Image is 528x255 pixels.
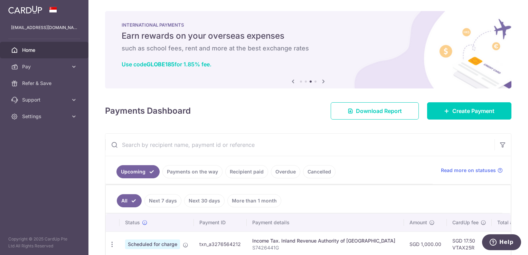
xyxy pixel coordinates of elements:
[122,22,495,28] p: INTERNATIONAL PAYMENTS
[184,194,225,207] a: Next 30 days
[122,44,495,53] h6: such as school fees, rent and more at the best exchange rates
[22,80,68,87] span: Refer & Save
[409,219,427,226] span: Amount
[227,194,281,207] a: More than 1 month
[122,30,495,41] h5: Earn rewards on your overseas expenses
[147,61,175,68] b: GLOBE185
[144,194,181,207] a: Next 7 days
[11,24,77,31] p: [EMAIL_ADDRESS][DOMAIN_NAME]
[271,165,300,178] a: Overdue
[452,107,494,115] span: Create Payment
[117,194,142,207] a: All
[427,102,511,120] a: Create Payment
[441,167,496,174] span: Read more on statuses
[331,102,419,120] a: Download Report
[22,47,68,54] span: Home
[8,6,42,14] img: CardUp
[441,167,503,174] a: Read more on statuses
[162,165,223,178] a: Payments on the way
[482,234,521,252] iframe: Opens a widget where you can find more information
[247,214,404,232] th: Payment details
[105,105,191,117] h4: Payments Dashboard
[125,219,140,226] span: Status
[22,96,68,103] span: Support
[252,237,398,244] div: Income Tax. Inland Revenue Authority of [GEOGRAPHIC_DATA]
[452,219,479,226] span: CardUp fee
[194,214,247,232] th: Payment ID
[22,63,68,70] span: Pay
[225,165,268,178] a: Recipient paid
[303,165,336,178] a: Cancelled
[252,244,398,251] p: S7426441G
[356,107,402,115] span: Download Report
[125,239,180,249] span: Scheduled for charge
[497,219,520,226] span: Total amt.
[105,11,511,88] img: International Payment Banner
[122,61,211,68] a: Use codeGLOBE185for 1.85% fee.
[22,113,68,120] span: Settings
[105,134,494,156] input: Search by recipient name, payment id or reference
[116,165,160,178] a: Upcoming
